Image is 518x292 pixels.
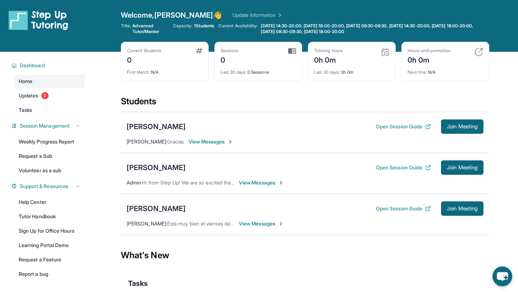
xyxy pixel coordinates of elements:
[14,239,85,252] a: Learning Portal Demo
[127,179,142,186] span: Admin :
[239,220,284,227] span: View Messages
[132,23,168,35] span: Advanced Tutor/Mentor
[167,138,184,145] span: Gracias
[288,48,296,54] img: card
[19,92,38,99] span: Updates
[259,23,489,35] a: [DATE] 14:30-20:00, [DATE] 18:00-20:00, [DATE] 08:30-09:30, [DATE] 14:30-20:00, [DATE] 18:00-20:0...
[408,65,483,75] div: N/A
[121,96,489,111] div: Students
[408,48,451,54] div: Hours until promotion
[314,48,343,54] div: Tutoring hours
[14,268,85,280] a: Report a bug
[142,179,449,186] span: Hi from Step Up! We are so excited that you are matched with one another. We hope that you have a...
[314,54,343,65] div: 0h 0m
[381,48,390,56] img: card
[447,124,478,129] span: Join Meeting
[441,119,483,134] button: Join Meeting
[14,224,85,237] a: Sign Up for Office Hours
[121,10,222,20] span: Welcome, [PERSON_NAME] 👋
[261,23,488,35] span: [DATE] 14:30-20:00, [DATE] 18:00-20:00, [DATE] 08:30-09:30, [DATE] 14:30-20:00, [DATE] 18:00-20:0...
[278,221,284,227] img: Chevron-Right
[314,65,390,75] div: 0h 0m
[239,179,284,186] span: View Messages
[41,92,49,99] span: 2
[14,210,85,223] a: Tutor Handbook
[218,23,258,35] span: Current Availability:
[17,183,81,190] button: Support & Resources
[14,75,85,88] a: Home
[376,205,431,212] button: Open Session Guide
[17,62,81,69] button: Dashboard
[19,78,32,85] span: Home
[121,23,131,35] span: Title:
[14,104,85,117] a: Tasks
[227,139,233,145] img: Chevron-Right
[127,69,150,75] span: First Match :
[408,69,427,75] span: Next title :
[20,183,68,190] span: Support & Resources
[128,278,148,288] span: Tasks
[314,69,340,75] span: Last 30 days :
[232,12,283,19] a: Update Information
[14,196,85,209] a: Help Center
[20,62,45,69] span: Dashboard
[221,65,296,75] div: 0 Sessions
[14,164,85,177] a: Volunteer as a sub
[376,164,431,171] button: Open Session Guide
[276,12,283,19] img: Chevron Right
[14,150,85,163] a: Request a Sub
[127,54,161,65] div: 0
[447,165,478,170] span: Join Meeting
[221,69,246,75] span: Last 30 days :
[441,160,483,175] button: Join Meeting
[127,65,203,75] div: N/A
[17,122,81,129] button: Session Management
[127,122,186,132] div: [PERSON_NAME]
[9,10,68,30] img: logo
[408,54,451,65] div: 0h 0m
[127,204,186,214] div: [PERSON_NAME]
[474,48,483,56] img: card
[221,54,238,65] div: 0
[127,138,167,145] span: [PERSON_NAME] :
[194,23,214,29] span: 1 Students
[20,122,70,129] span: Session Management
[221,48,238,54] div: Sessions
[167,220,383,227] span: Está muy bien el viernes de 6 a7 perfecto no vemos el viernes con el Favor de Dios 🙏👍♥️🥰
[127,220,167,227] span: [PERSON_NAME] :
[14,89,85,102] a: Updates2
[14,135,85,148] a: Weekly Progress Report
[278,180,284,186] img: Chevron-Right
[173,23,193,29] span: Capacity:
[127,163,186,173] div: [PERSON_NAME]
[121,239,489,271] div: What's New
[441,201,483,216] button: Join Meeting
[447,206,478,211] span: Join Meeting
[196,48,203,54] img: card
[127,48,161,54] div: Current Students
[14,253,85,266] a: Request a Feature
[492,266,512,286] button: chat-button
[376,123,431,130] button: Open Session Guide
[19,106,32,114] span: Tasks
[188,138,233,145] span: View Messages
